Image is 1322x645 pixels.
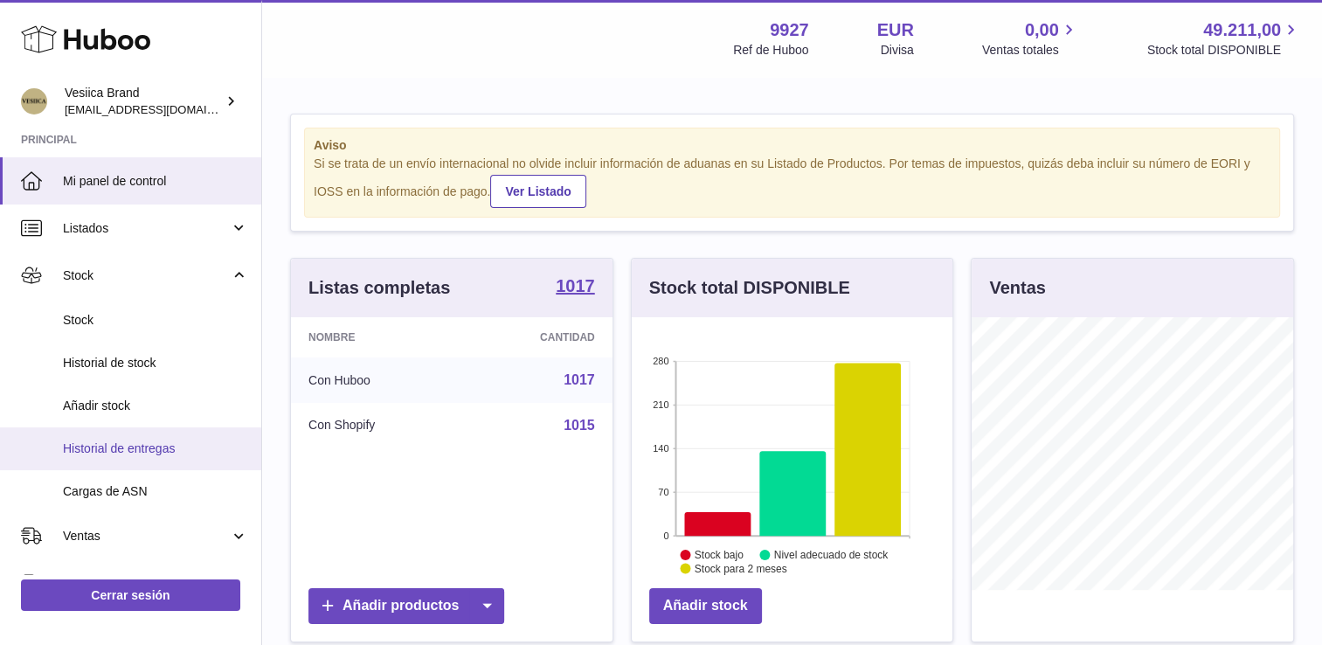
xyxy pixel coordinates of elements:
a: 49.211,00 Stock total DISPONIBLE [1147,18,1301,59]
span: 0,00 [1025,18,1059,42]
th: Nombre [291,317,461,357]
span: Stock total DISPONIBLE [1147,42,1301,59]
td: Con Shopify [291,403,461,448]
span: Mi panel de control [63,173,248,190]
div: Si se trata de un envío internacional no olvide incluir información de aduanas en su Listado de P... [314,156,1270,208]
h3: Stock total DISPONIBLE [649,276,850,300]
span: Stock [63,312,248,329]
strong: EUR [877,18,914,42]
span: Añadir stock [63,398,248,414]
span: Ventas totales [982,42,1079,59]
div: Ref de Huboo [733,42,808,59]
span: Stock [63,267,230,284]
strong: 9927 [770,18,809,42]
span: Cargas de ASN [63,483,248,500]
span: 49.211,00 [1203,18,1281,42]
text: Nivel adecuado de stock [774,549,889,561]
text: 140 [653,443,668,454]
text: Stock para 2 meses [695,563,787,575]
th: Cantidad [461,317,612,357]
div: Divisa [881,42,914,59]
span: Listados [63,220,230,237]
span: [EMAIL_ADDRESS][DOMAIN_NAME] [65,102,257,116]
strong: Aviso [314,137,1270,154]
a: Cerrar sesión [21,579,240,611]
text: 0 [663,531,668,541]
text: 280 [653,356,668,366]
text: Stock bajo [695,549,744,561]
strong: 1017 [556,277,595,295]
span: Historial de stock [63,355,248,371]
text: 210 [653,399,668,410]
td: Con Huboo [291,357,461,403]
text: 70 [658,487,668,497]
a: 1017 [564,372,595,387]
span: Historial de entregas [63,440,248,457]
a: Añadir stock [649,588,762,624]
a: 0,00 Ventas totales [982,18,1079,59]
h3: Listas completas [308,276,450,300]
h3: Ventas [989,276,1045,300]
a: Ver Listado [490,175,585,208]
a: 1015 [564,418,595,433]
div: Vesiica Brand [65,85,222,118]
a: Añadir productos [308,588,504,624]
span: Ventas [63,528,230,544]
a: 1017 [556,277,595,298]
img: logistic@vesiica.com [21,88,47,114]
